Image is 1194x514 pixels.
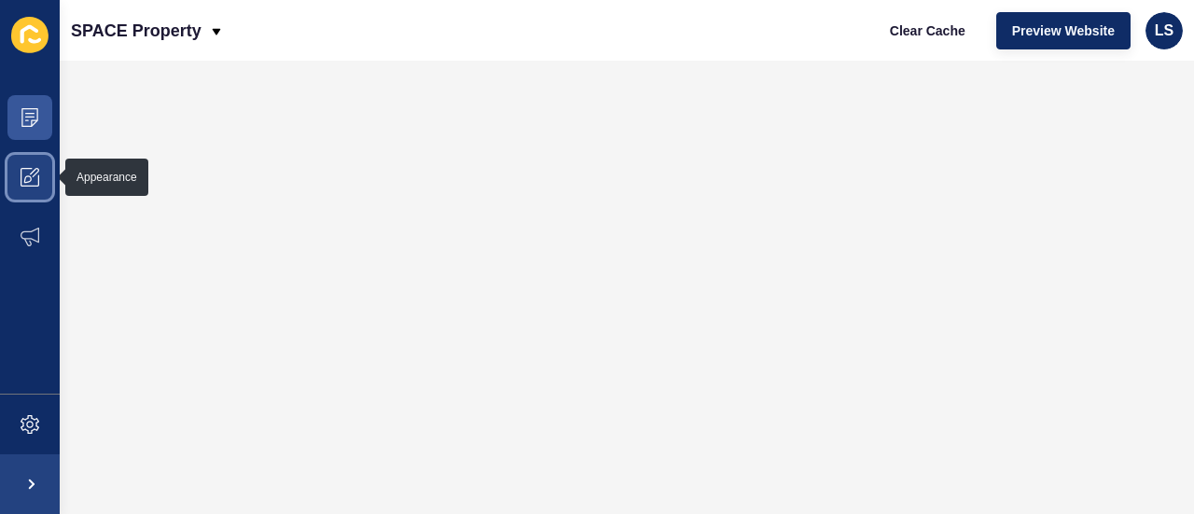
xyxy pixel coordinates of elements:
button: Preview Website [996,12,1131,49]
span: LS [1155,21,1173,40]
span: Clear Cache [890,21,965,40]
button: Clear Cache [874,12,981,49]
span: Preview Website [1012,21,1115,40]
div: Appearance [76,170,137,185]
p: SPACE Property [71,7,201,54]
